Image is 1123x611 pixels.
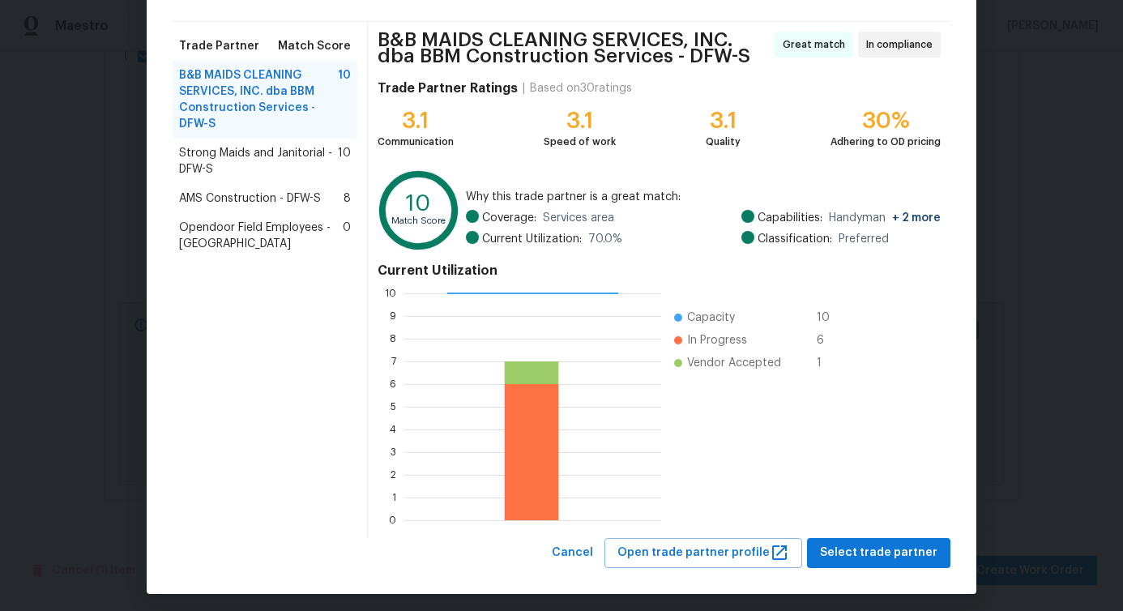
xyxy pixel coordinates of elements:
div: 3.1 [706,113,741,129]
text: 2 [391,470,396,480]
span: AMS Construction - DFW-S [179,190,321,207]
span: 10 [338,145,351,177]
div: 3.1 [378,113,454,129]
span: Classification: [758,231,832,247]
button: Cancel [545,538,600,568]
div: Based on 30 ratings [530,80,632,96]
h4: Current Utilization [378,263,941,279]
text: 10 [406,192,431,215]
span: 10 [817,310,843,326]
text: 6 [390,379,396,389]
span: Why this trade partner is a great match: [466,189,941,205]
span: Match Score [278,38,351,54]
text: 5 [391,402,396,412]
text: Match Score [391,216,446,225]
text: 1 [392,493,396,502]
span: Current Utilization: [482,231,582,247]
text: 8 [390,334,396,344]
span: Open trade partner profile [617,543,789,563]
span: Capacity [687,310,735,326]
span: Capabilities: [758,210,822,226]
span: 10 [338,67,351,132]
span: Preferred [839,231,889,247]
div: Adhering to OD pricing [831,134,941,150]
button: Open trade partner profile [604,538,802,568]
span: Opendoor Field Employees - [GEOGRAPHIC_DATA] [179,220,343,252]
h4: Trade Partner Ratings [378,80,518,96]
div: | [518,80,530,96]
span: Coverage: [482,210,536,226]
span: Services area [543,210,614,226]
div: Communication [378,134,454,150]
span: Cancel [552,543,593,563]
span: 1 [817,355,843,371]
div: 3.1 [544,113,616,129]
text: 10 [385,288,396,298]
span: 70.0 % [588,231,622,247]
div: Speed of work [544,134,616,150]
span: Strong Maids and Janitorial - DFW-S [179,145,338,177]
span: Great match [783,36,852,53]
span: Trade Partner [179,38,259,54]
span: 6 [817,332,843,348]
span: 0 [343,220,351,252]
div: 30% [831,113,941,129]
button: Select trade partner [807,538,950,568]
span: B&B MAIDS CLEANING SERVICES, INC. dba BBM Construction Services - DFW-S [378,32,770,64]
text: 9 [390,311,396,321]
text: 0 [389,515,396,525]
text: 4 [390,425,396,434]
span: Handyman [829,210,941,226]
div: Quality [706,134,741,150]
span: + 2 more [892,212,941,224]
span: 8 [344,190,351,207]
span: Vendor Accepted [687,355,781,371]
text: 7 [391,357,396,366]
span: In compliance [866,36,939,53]
text: 3 [391,447,396,457]
span: Select trade partner [820,543,937,563]
span: In Progress [687,332,747,348]
span: B&B MAIDS CLEANING SERVICES, INC. dba BBM Construction Services - DFW-S [179,67,338,132]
